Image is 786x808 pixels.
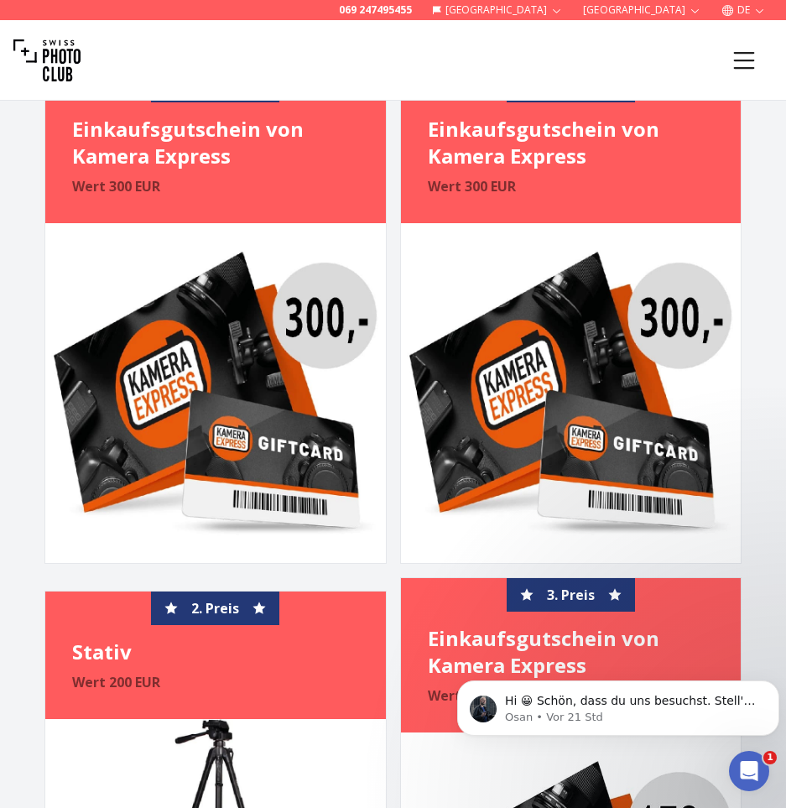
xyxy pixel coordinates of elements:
h4: Einkaufsgutschein von Kamera Express [428,625,714,679]
h4: Einkaufsgutschein von Kamera Express [72,116,358,169]
button: Menu [716,32,773,89]
span: 2. Preis [191,598,239,618]
img: Swiss photo club [13,27,81,94]
p: Wert 200 EUR [72,672,358,692]
a: 069 247495455 [339,3,412,17]
iframe: Intercom live chat [729,751,769,791]
span: 1 [763,751,777,764]
p: Wert 300 EUR [72,176,358,196]
span: 3. Preis [547,585,595,605]
h4: Einkaufsgutschein von Kamera Express [428,116,714,169]
p: Wert 300 EUR [428,176,714,196]
p: Wert 150 EUR [428,685,714,706]
img: Einkaufsgutschein von Kamera Express [45,223,385,563]
iframe: Intercom notifications Nachricht [450,645,786,763]
img: Einkaufsgutschein von Kamera Express [401,223,741,563]
h4: Stativ [72,639,358,665]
